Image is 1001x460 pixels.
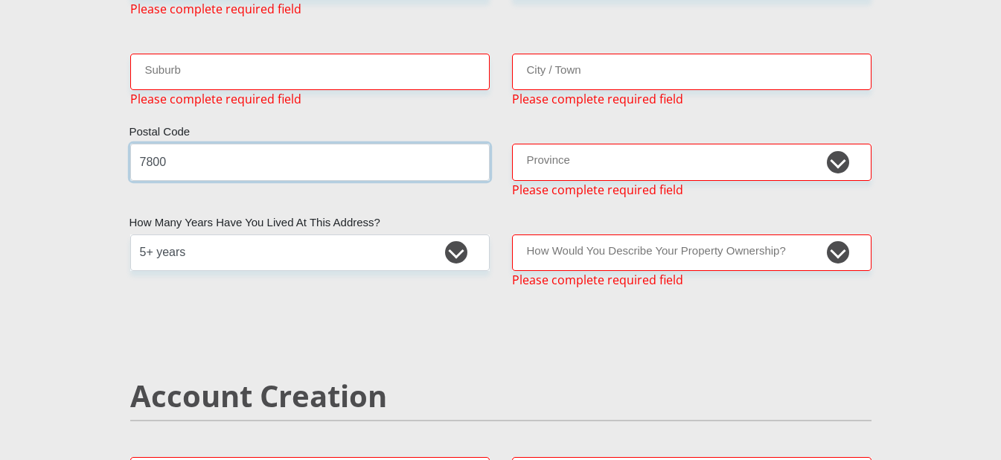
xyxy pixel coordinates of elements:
[512,181,683,199] span: Please complete required field
[130,90,301,108] span: Please complete required field
[130,144,490,180] input: Postal Code
[512,271,683,289] span: Please complete required field
[512,144,872,180] select: Please Select a Province
[130,54,490,90] input: Suburb
[130,234,490,271] select: Please select a value
[512,54,872,90] input: City
[512,234,872,271] select: Please select a value
[512,90,683,108] span: Please complete required field
[130,378,872,414] h2: Account Creation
